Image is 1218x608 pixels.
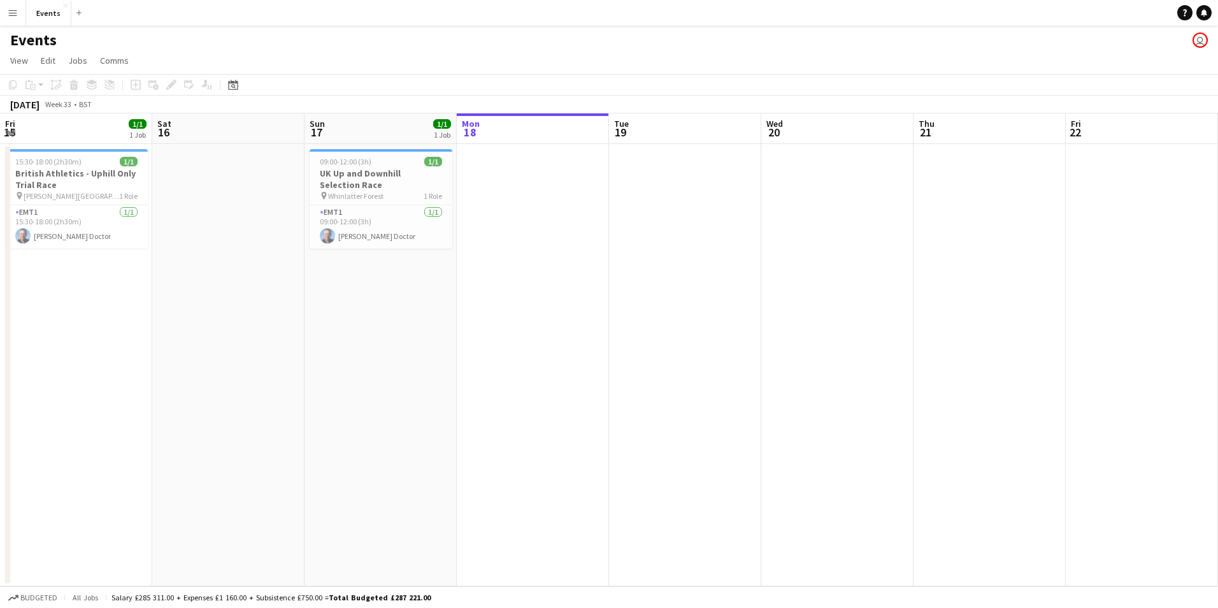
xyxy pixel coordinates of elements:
span: 16 [155,125,171,140]
app-card-role: EMT11/115:30-18:00 (2h30m)[PERSON_NAME] Doctor [5,205,148,249]
span: 22 [1069,125,1081,140]
span: 1/1 [433,119,451,129]
span: 1/1 [129,119,147,129]
span: [PERSON_NAME][GEOGRAPHIC_DATA] [24,191,119,201]
span: All jobs [70,593,101,602]
span: 21 [917,125,935,140]
span: 1 Role [424,191,442,201]
button: Events [26,1,71,25]
span: Edit [41,55,55,66]
app-job-card: 09:00-12:00 (3h)1/1UK Up and Downhill Selection Race Whinlatter Forest1 RoleEMT11/109:00-12:00 (3... [310,149,452,249]
div: 1 Job [434,130,450,140]
a: Comms [95,52,134,69]
span: 1/1 [120,157,138,166]
span: Thu [919,118,935,129]
span: Wed [766,118,783,129]
span: Comms [100,55,129,66]
h3: UK Up and Downhill Selection Race [310,168,452,191]
span: Mon [462,118,480,129]
span: 1/1 [424,157,442,166]
div: 1 Job [129,130,146,140]
button: Budgeted [6,591,59,605]
span: Whinlatter Forest [328,191,383,201]
span: 1 Role [119,191,138,201]
span: 15:30-18:00 (2h30m) [15,157,82,166]
a: View [5,52,33,69]
span: Fri [5,118,15,129]
span: View [10,55,28,66]
span: Tue [614,118,629,129]
app-job-card: 15:30-18:00 (2h30m)1/1British Athletics - Uphill Only Trial Race [PERSON_NAME][GEOGRAPHIC_DATA]1 ... [5,149,148,249]
span: Sat [157,118,171,129]
span: 18 [460,125,480,140]
span: Week 33 [42,99,74,109]
a: Jobs [63,52,92,69]
span: Sun [310,118,325,129]
h1: Events [10,31,57,50]
app-user-avatar: Paul Wilmore [1193,33,1208,48]
span: Total Budgeted £287 221.00 [329,593,431,602]
span: Fri [1071,118,1081,129]
span: 17 [308,125,325,140]
span: 09:00-12:00 (3h) [320,157,371,166]
a: Edit [36,52,61,69]
div: [DATE] [10,98,39,111]
h3: British Athletics - Uphill Only Trial Race [5,168,148,191]
app-card-role: EMT11/109:00-12:00 (3h)[PERSON_NAME] Doctor [310,205,452,249]
span: 20 [764,125,783,140]
span: Budgeted [20,593,57,602]
div: BST [79,99,92,109]
span: 19 [612,125,629,140]
div: Salary £285 311.00 + Expenses £1 160.00 + Subsistence £750.00 = [111,593,431,602]
span: 15 [3,125,15,140]
span: Jobs [68,55,87,66]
